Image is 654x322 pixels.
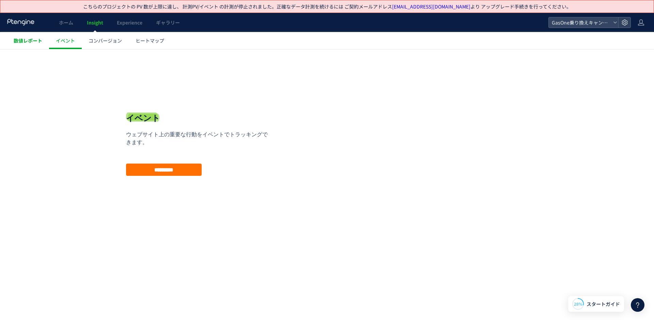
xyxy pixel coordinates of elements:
[83,3,571,10] p: こちらのプロジェクトの PV 数が上限に達し、 計測PV/イベント の計測が停止されました。
[136,37,164,44] span: ヒートマップ
[550,17,610,28] span: GasOne乗り換えキャンペーン
[87,19,103,26] span: Insight
[89,37,122,44] span: コンバージョン
[587,301,620,308] span: スタートガイド
[126,82,272,97] p: ウェブサイト上の重要な行動をイベントでトラッキングできます。
[574,301,582,307] span: 28%
[156,19,180,26] span: ギャラリー
[59,19,73,26] span: ホーム
[56,37,75,44] span: イベント
[277,3,571,10] span: 正確なデータ計測を続けるには ご契約メールアドレス より アップグレード手続きを行ってください。
[392,3,470,10] a: [EMAIL_ADDRESS][DOMAIN_NAME]
[14,37,42,44] span: 数値レポート
[117,19,142,26] span: Experience
[126,63,160,75] h1: イベント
